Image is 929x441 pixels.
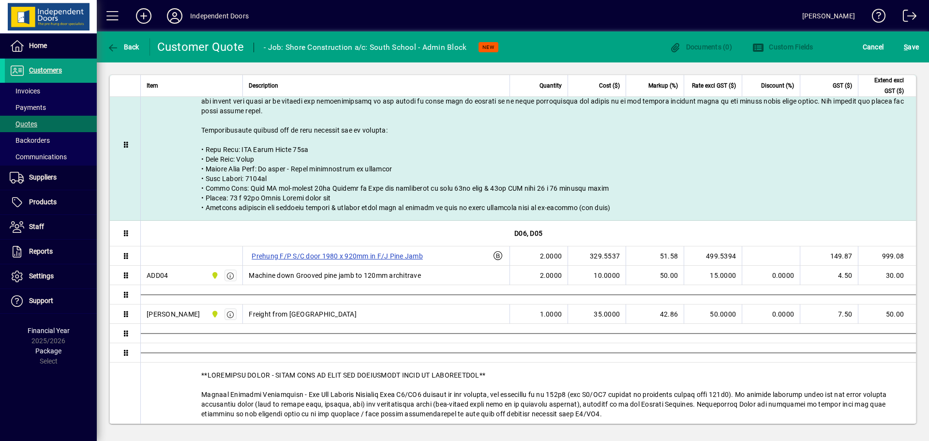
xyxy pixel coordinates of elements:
a: Support [5,289,97,313]
span: NEW [482,44,494,50]
td: 10.0000 [568,266,626,285]
a: Quotes [5,116,97,132]
a: Staff [5,215,97,239]
td: 35.0000 [568,304,626,324]
a: Home [5,34,97,58]
td: 0.0000 [742,266,800,285]
span: Products [29,198,57,206]
div: Lorem ips dol sit ametconsect ad elitsed do eiusmodt inc utla etdo magnaaliquae. Adm venia quisno... [141,69,916,220]
a: Reports [5,240,97,264]
app-page-header-button: Back [97,38,150,56]
a: Payments [5,99,97,116]
span: Backorders [10,137,50,144]
div: Independent Doors [190,8,249,24]
span: Description [249,80,278,91]
span: Suppliers [29,173,57,181]
button: Save [901,38,921,56]
span: ave [904,39,919,55]
a: Invoices [5,83,97,99]
a: Logout [896,2,917,33]
a: Knowledge Base [865,2,886,33]
span: Back [107,43,139,51]
span: Cost ($) [599,80,620,91]
td: 51.58 [626,246,684,266]
button: Add [128,7,159,25]
div: 50.0000 [690,309,736,319]
span: Timaru [209,309,220,319]
a: Backorders [5,132,97,149]
td: 0.0000 [742,304,800,324]
span: Communications [10,153,67,161]
span: Package [35,347,61,355]
span: Quotes [10,120,37,128]
button: Profile [159,7,190,25]
span: Support [29,297,53,304]
span: Quantity [539,80,562,91]
div: 499.5394 [690,251,736,261]
button: Cancel [860,38,886,56]
span: Reports [29,247,53,255]
label: Prehung F/P S/C door 1980 x 920mm in F/J Pine Jamb [249,250,426,262]
span: 2.0000 [540,251,562,261]
span: Payments [10,104,46,111]
a: Products [5,190,97,214]
td: 329.5537 [568,246,626,266]
span: 1.0000 [540,309,562,319]
td: 7.50 [800,304,858,324]
td: 50.00 [858,304,916,324]
span: Invoices [10,87,40,95]
td: 999.08 [858,246,916,266]
span: S [904,43,908,51]
span: Home [29,42,47,49]
span: Timaru [209,270,220,281]
div: ADD04 [147,271,168,280]
div: D06, D05 [141,221,916,246]
div: Customer Quote [157,39,244,55]
span: Extend excl GST ($) [864,75,904,96]
td: 149.87 [800,246,858,266]
span: Discount (%) [761,80,794,91]
span: Freight from [GEOGRAPHIC_DATA] [249,309,357,319]
span: Financial Year [28,327,70,335]
span: 2.0000 [540,271,562,280]
span: Markup (%) [648,80,678,91]
a: Suppliers [5,166,97,190]
div: 15.0000 [690,271,736,280]
span: Staff [29,223,44,230]
span: Rate excl GST ($) [692,80,736,91]
td: 30.00 [858,266,916,285]
a: Settings [5,264,97,289]
span: GST ($) [833,80,852,91]
button: Back [105,38,142,56]
td: 42.86 [626,304,684,324]
div: [PERSON_NAME] [147,309,200,319]
span: Cancel [863,39,884,55]
div: [PERSON_NAME] [802,8,855,24]
span: Custom Fields [752,43,813,51]
span: Item [147,80,158,91]
td: 4.50 [800,266,858,285]
td: 50.00 [626,266,684,285]
span: Machine down Grooved pine jamb to 120mm architrave [249,271,421,280]
button: Documents (0) [667,38,734,56]
span: Settings [29,272,54,280]
div: - Job: Shore Construction a/c: South School - Admin Block [264,40,466,55]
span: Documents (0) [669,43,732,51]
span: Customers [29,66,62,74]
a: Communications [5,149,97,165]
button: Custom Fields [750,38,816,56]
